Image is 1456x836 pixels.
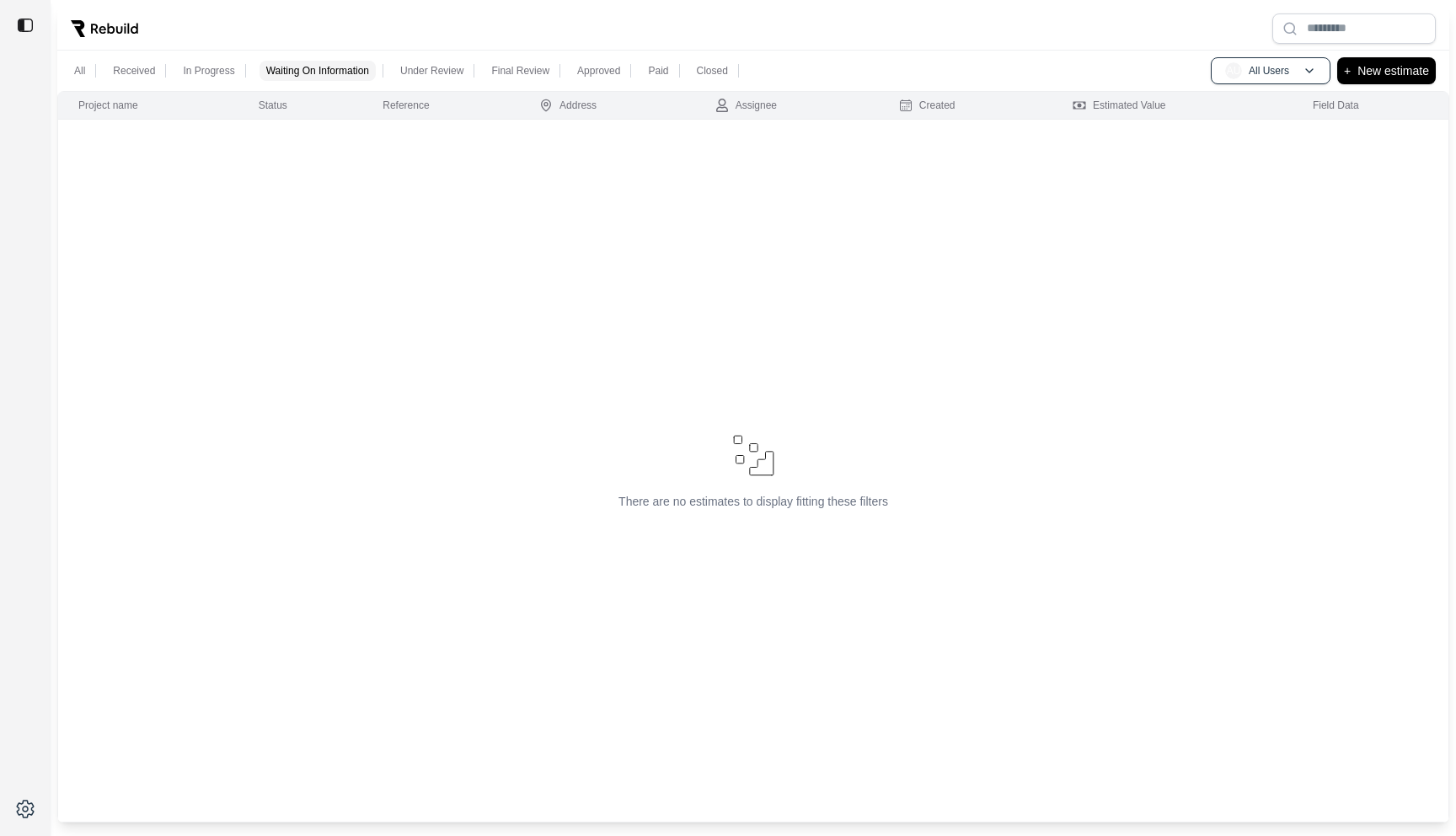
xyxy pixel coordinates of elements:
div: Reference [383,99,429,112]
img: Rebuild [71,20,138,37]
button: AUAll Users [1211,57,1330,84]
p: There are no estimates to display fitting these filters [618,493,888,510]
p: Approved [577,64,620,78]
p: Final Review [491,64,549,78]
p: Under Review [400,64,463,78]
p: Waiting On Information [266,64,369,78]
p: Received [113,64,155,78]
p: All [74,64,85,78]
p: All Users [1249,64,1289,78]
span: AU [1225,62,1242,79]
div: Field Data [1313,99,1359,112]
div: Estimated Value [1073,99,1166,112]
button: +New estimate [1337,57,1436,84]
p: Closed [697,64,728,78]
div: Assignee [715,99,777,112]
img: empty.svg [730,431,778,480]
p: + [1344,61,1351,81]
p: Paid [648,64,668,78]
div: Address [539,99,597,112]
div: Created [899,99,955,112]
div: Status [259,99,287,112]
img: toggle sidebar [17,17,34,34]
p: New estimate [1357,61,1429,81]
p: In Progress [183,64,234,78]
div: Project name [78,99,138,112]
